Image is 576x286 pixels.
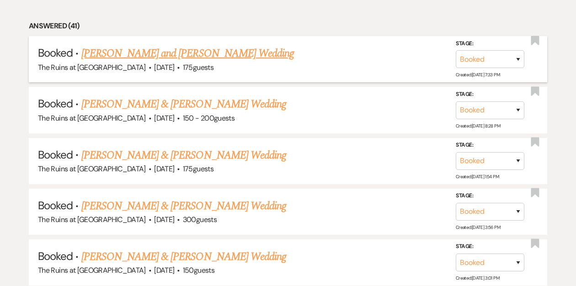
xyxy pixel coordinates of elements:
[38,63,146,72] span: The Ruins at [GEOGRAPHIC_DATA]
[456,90,524,100] label: Stage:
[183,164,213,174] span: 175 guests
[456,122,500,128] span: Created: [DATE] 8:28 PM
[154,113,174,123] span: [DATE]
[81,198,286,214] a: [PERSON_NAME] & [PERSON_NAME] Wedding
[183,215,217,224] span: 300 guests
[456,224,500,230] span: Created: [DATE] 3:56 PM
[154,164,174,174] span: [DATE]
[29,20,547,32] li: Answered (41)
[38,96,73,111] span: Booked
[38,164,146,174] span: The Ruins at [GEOGRAPHIC_DATA]
[456,275,499,281] span: Created: [DATE] 3:01 PM
[38,249,73,263] span: Booked
[38,46,73,60] span: Booked
[38,265,146,275] span: The Ruins at [GEOGRAPHIC_DATA]
[154,63,174,72] span: [DATE]
[183,63,213,72] span: 175 guests
[456,72,500,78] span: Created: [DATE] 7:33 PM
[154,265,174,275] span: [DATE]
[456,39,524,49] label: Stage:
[81,96,286,112] a: [PERSON_NAME] & [PERSON_NAME] Wedding
[183,265,214,275] span: 150 guests
[154,215,174,224] span: [DATE]
[38,148,73,162] span: Booked
[38,215,146,224] span: The Ruins at [GEOGRAPHIC_DATA]
[456,242,524,252] label: Stage:
[81,249,286,265] a: [PERSON_NAME] & [PERSON_NAME] Wedding
[456,140,524,150] label: Stage:
[38,113,146,123] span: The Ruins at [GEOGRAPHIC_DATA]
[81,45,294,62] a: [PERSON_NAME] and [PERSON_NAME] Wedding
[456,191,524,201] label: Stage:
[456,174,499,180] span: Created: [DATE] 1:54 PM
[183,113,235,123] span: 150 - 200 guests
[81,147,286,164] a: [PERSON_NAME] & [PERSON_NAME] Wedding
[38,198,73,212] span: Booked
